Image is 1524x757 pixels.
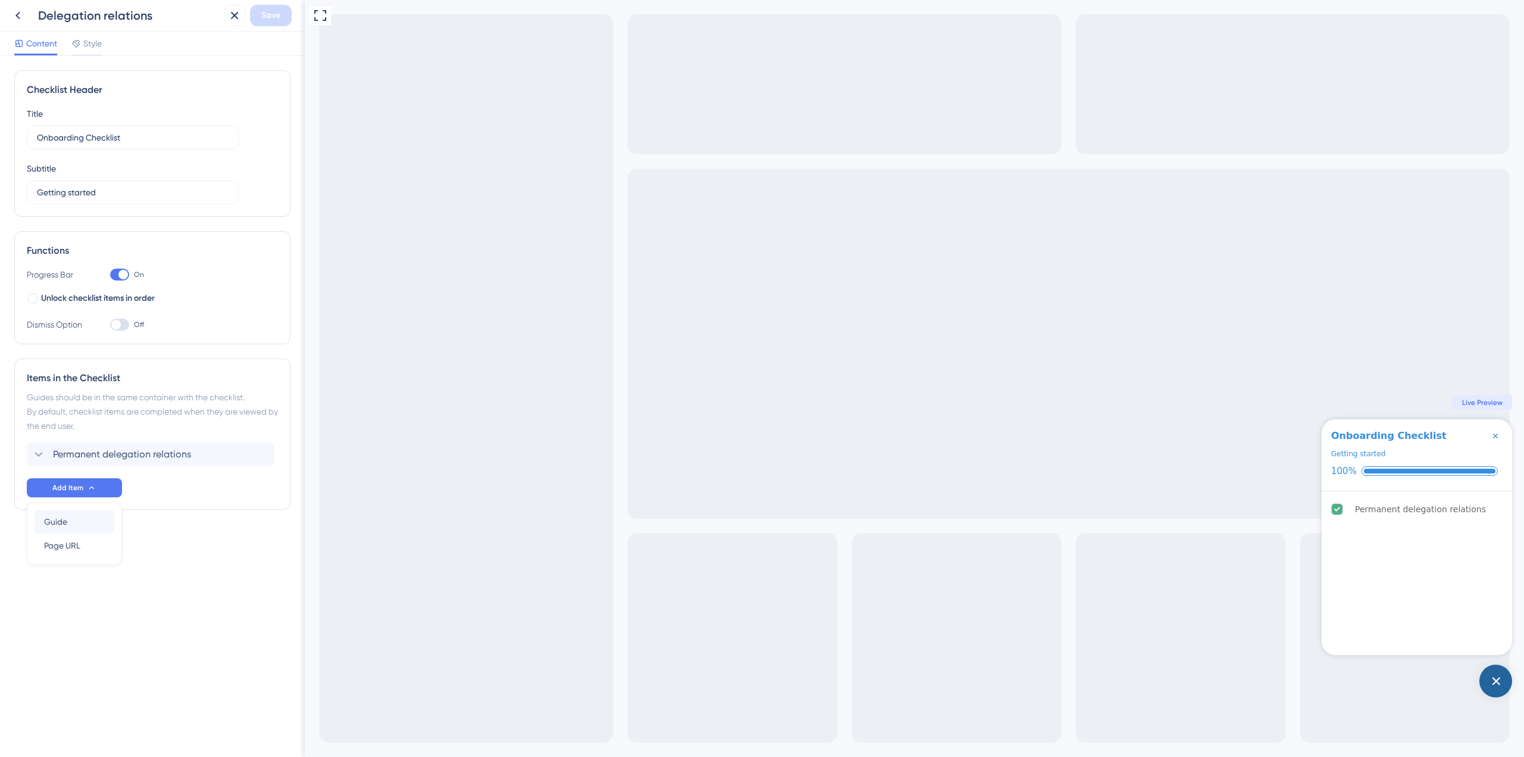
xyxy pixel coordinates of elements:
button: Add Item [27,478,122,497]
div: Functions [27,244,278,258]
button: Page URL [35,534,114,557]
div: Permanent delegation relations is complete. [1022,496,1203,522]
div: Open Checklist [1175,665,1207,697]
span: Live Preview [1157,398,1198,407]
div: Permanent delegation relations [1050,502,1181,516]
span: Off [134,320,144,329]
input: Header 2 [37,186,229,199]
div: Checklist Container [1017,419,1207,655]
div: Progress Bar [27,267,86,282]
span: Save [261,8,280,23]
div: Title [27,107,43,121]
button: Save [250,5,292,26]
span: Unlock checklist items in order [41,291,155,306]
span: Permanent delegation relations [53,447,191,462]
span: On [134,270,144,279]
div: Checklist progress: 100% [1026,466,1198,476]
div: Onboarding Checklist [1026,429,1142,443]
span: Page URL [44,538,80,553]
div: Subtitle [27,161,56,176]
input: Header 1 [37,131,229,144]
button: Guide [35,510,114,534]
span: Content [26,36,57,51]
div: Guides should be in the same container with the checklist. By default, checklist items are comple... [27,390,278,433]
div: Delegation relations [38,7,219,24]
div: Dismiss Option [27,317,86,332]
div: Checklist items [1017,491,1207,657]
span: Style [83,36,102,51]
div: Close Checklist [1183,429,1198,443]
div: 100% [1026,466,1052,476]
div: Getting started [1026,448,1080,460]
div: Items in the Checklist [27,371,278,385]
span: Guide [44,515,67,529]
span: Add Item [52,483,83,493]
div: Checklist Header [27,83,278,97]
